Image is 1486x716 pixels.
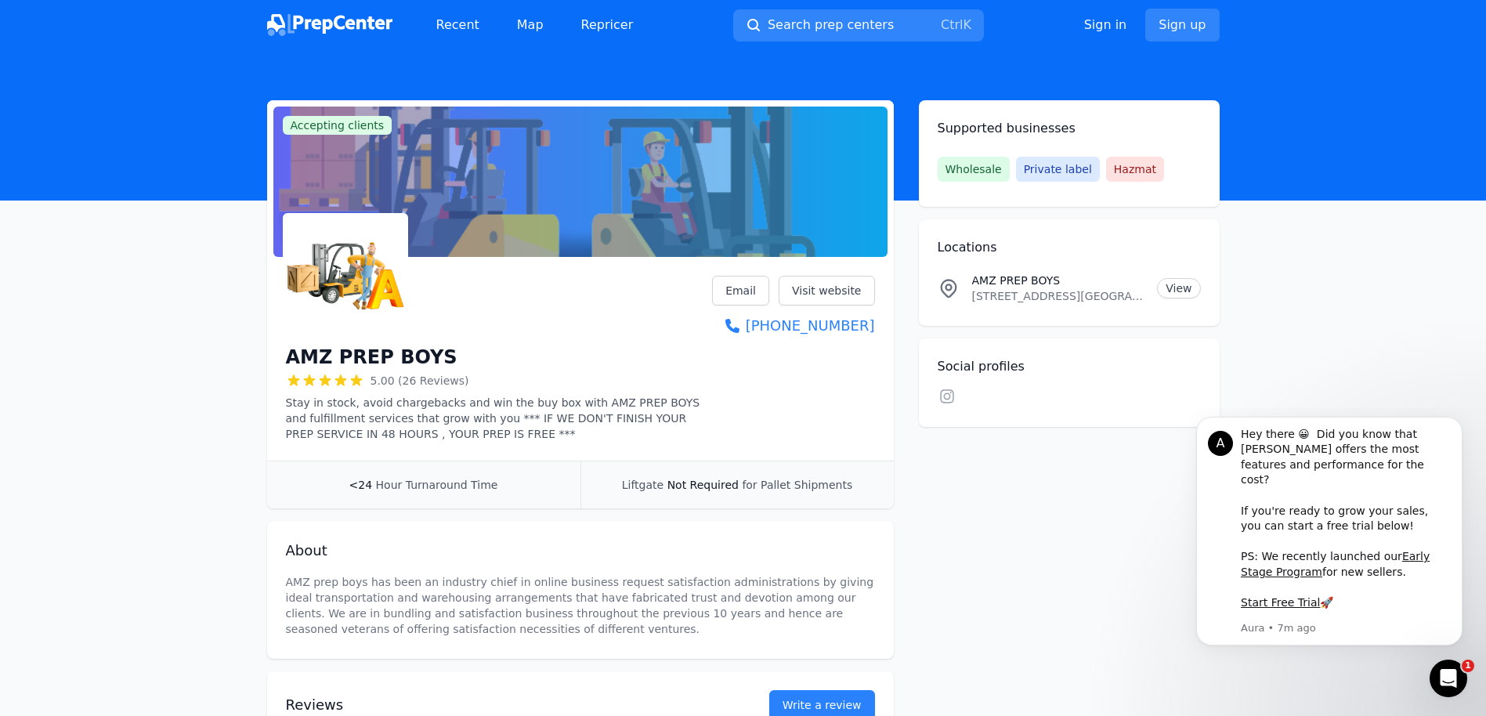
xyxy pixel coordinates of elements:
[779,276,875,306] a: Visit website
[1106,157,1164,182] span: Hazmat
[349,479,373,491] span: <24
[371,373,469,389] span: 5.00 (26 Reviews)
[1145,9,1219,42] a: Sign up
[424,9,492,41] a: Recent
[1157,278,1200,298] a: View
[376,479,498,491] span: Hour Turnaround Time
[504,9,556,41] a: Map
[1430,660,1467,697] iframe: Intercom live chat
[286,216,405,335] img: AMZ PREP BOYS
[712,276,769,306] a: Email
[941,17,963,32] kbd: Ctrl
[938,119,1201,138] h2: Supported businesses
[972,273,1145,288] p: AMZ PREP BOYS
[938,357,1201,376] h2: Social profiles
[1084,16,1127,34] a: Sign in
[972,288,1145,304] p: [STREET_ADDRESS][GEOGRAPHIC_DATA][STREET_ADDRESS][US_STATE][GEOGRAPHIC_DATA]
[286,540,875,562] h2: About
[733,9,984,42] button: Search prep centersCtrlK
[569,9,646,41] a: Repricer
[267,14,392,36] img: PrepCenter
[1016,157,1100,182] span: Private label
[938,238,1201,257] h2: Locations
[768,16,894,34] span: Search prep centers
[742,479,852,491] span: for Pallet Shipments
[622,479,663,491] span: Liftgate
[286,395,713,442] p: Stay in stock, avoid chargebacks and win the buy box with AMZ PREP BOYS and fulfillment services ...
[667,479,739,491] span: Not Required
[1462,660,1474,672] span: 1
[1173,408,1486,674] iframe: Intercom notifications message
[938,157,1010,182] span: Wholesale
[286,694,719,716] h2: Reviews
[286,574,875,637] p: AMZ prep boys has been an industry chief in online business request satisfaction administrations ...
[283,116,392,135] span: Accepting clients
[286,345,457,370] h1: AMZ PREP BOYS
[963,17,971,32] kbd: K
[712,315,874,337] a: [PHONE_NUMBER]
